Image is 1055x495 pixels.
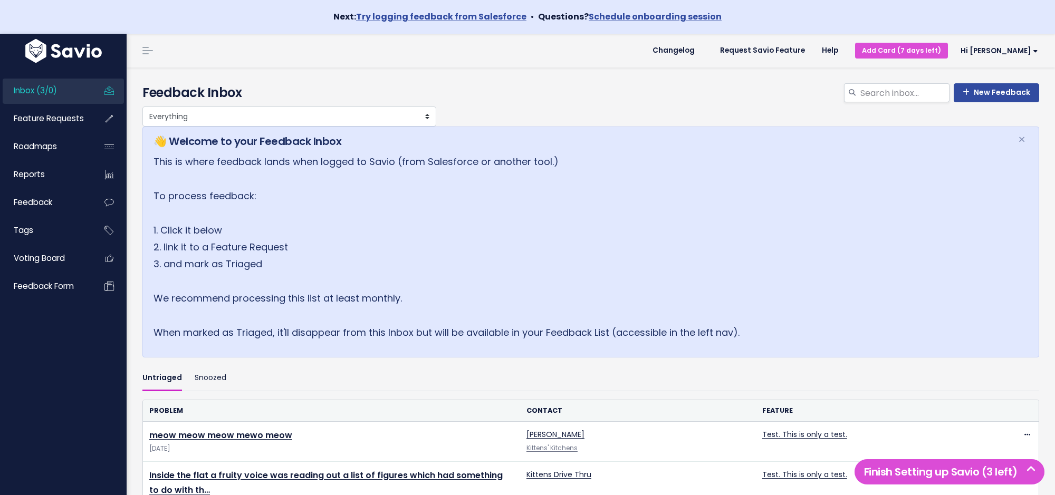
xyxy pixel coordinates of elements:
[149,443,514,454] span: [DATE]
[149,429,292,441] a: meow meow meow mewo meow
[538,11,722,23] strong: Questions?
[14,197,52,208] span: Feedback
[756,400,992,422] th: Feature
[3,106,88,131] a: Feature Requests
[948,43,1047,59] a: Hi [PERSON_NAME]
[3,274,88,298] a: Feedback form
[356,11,526,23] a: Try logging feedback from Salesforce
[333,11,526,23] strong: Next:
[14,169,45,180] span: Reports
[3,162,88,187] a: Reports
[526,429,584,440] a: [PERSON_NAME]
[855,43,948,58] a: Add Card (7 days left)
[526,469,591,480] a: Kittens Drive Thru
[3,218,88,242] a: Tags
[3,79,88,103] a: Inbox (3/0)
[526,444,578,452] a: Kittens' Kitchens
[142,366,1039,391] ul: Filter feature requests
[520,400,756,422] th: Contact
[762,429,847,440] a: Test. This is only a test.
[14,113,84,124] span: Feature Requests
[142,83,1039,102] h4: Feedback Inbox
[1018,131,1025,148] span: ×
[14,280,74,292] span: Feedback form
[762,469,847,480] a: Test. This is only a test.
[14,85,57,96] span: Inbox (3/0)
[3,134,88,159] a: Roadmaps
[142,366,182,391] a: Untriaged
[712,43,813,59] a: Request Savio Feature
[1008,127,1036,152] button: Close
[3,190,88,215] a: Feedback
[14,253,65,264] span: Voting Board
[961,47,1038,55] span: Hi [PERSON_NAME]
[23,39,104,63] img: logo-white.9d6f32f41409.svg
[954,83,1039,102] a: New Feedback
[14,225,33,236] span: Tags
[154,153,1005,341] p: This is where feedback lands when logged to Savio (from Salesforce or another tool.) To process f...
[859,83,949,102] input: Search inbox...
[589,11,722,23] a: Schedule onboarding session
[195,366,226,391] a: Snoozed
[653,47,695,54] span: Changelog
[143,400,520,422] th: Problem
[813,43,847,59] a: Help
[859,464,1040,480] h5: Finish Setting up Savio (3 left)
[14,141,57,152] span: Roadmaps
[531,11,534,23] span: •
[3,246,88,270] a: Voting Board
[154,133,1005,149] h5: 👋 Welcome to your Feedback Inbox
